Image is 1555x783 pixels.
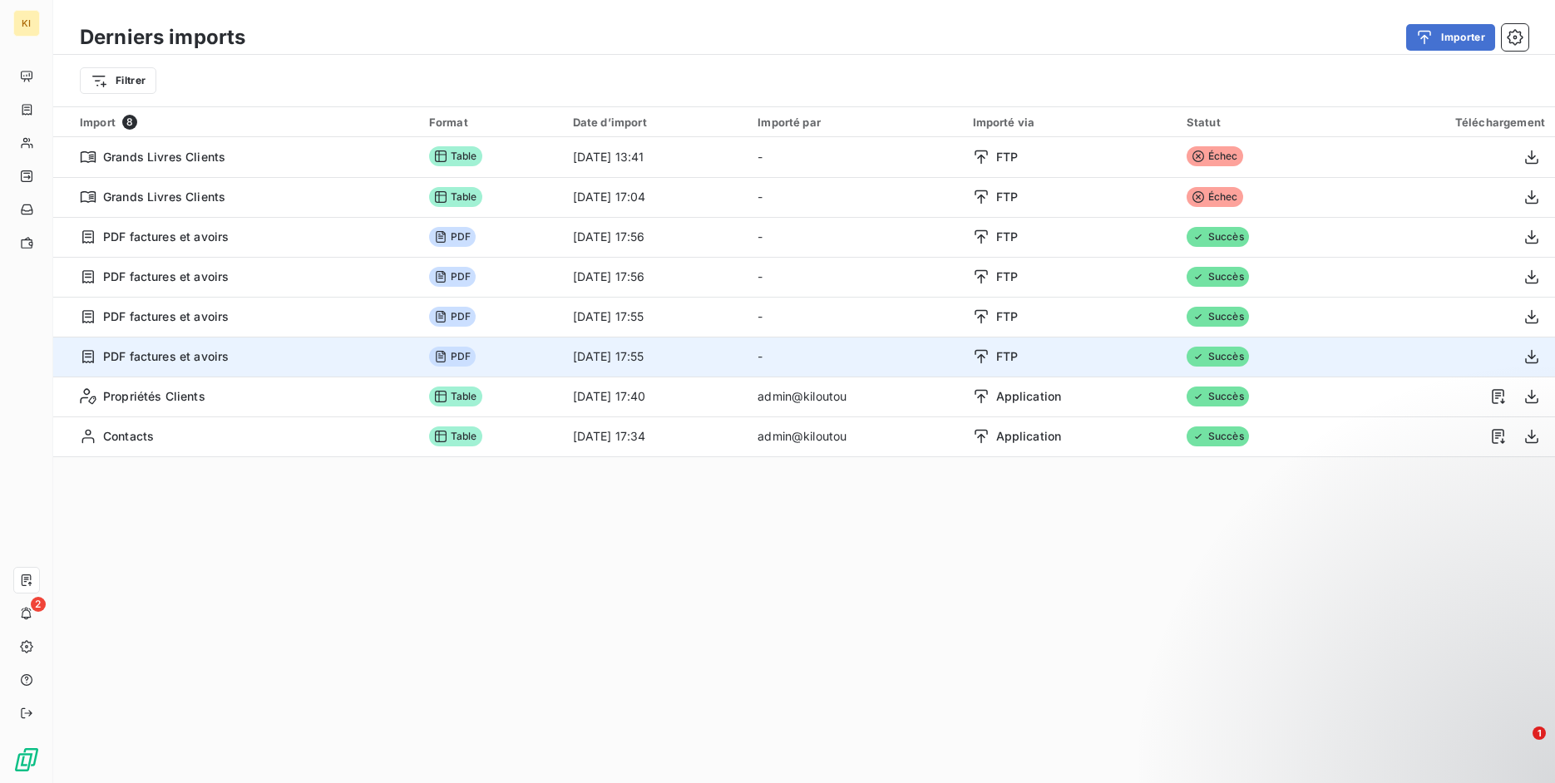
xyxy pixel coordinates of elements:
[748,217,962,257] td: -
[1187,146,1243,166] span: Échec
[563,337,748,377] td: [DATE] 17:55
[1222,622,1555,738] iframe: Intercom notifications message
[103,388,205,405] span: Propriétés Clients
[429,227,476,247] span: PDF
[563,137,748,177] td: [DATE] 13:41
[103,308,229,325] span: PDF factures et avoirs
[429,307,476,327] span: PDF
[563,177,748,217] td: [DATE] 17:04
[429,146,482,166] span: Table
[31,597,46,612] span: 2
[103,428,154,445] span: Contacts
[122,115,137,130] span: 8
[996,189,1018,205] span: FTP
[996,149,1018,165] span: FTP
[748,416,962,456] td: admin@kiloutou
[1349,116,1545,129] div: Téléchargement
[1187,187,1243,207] span: Échec
[996,308,1018,325] span: FTP
[429,116,553,129] div: Format
[573,116,738,129] div: Date d’import
[103,229,229,245] span: PDF factures et avoirs
[429,267,476,287] span: PDF
[1187,267,1249,287] span: Succès
[748,337,962,377] td: -
[80,22,245,52] h3: Derniers imports
[1187,387,1249,406] span: Succès
[429,347,476,367] span: PDF
[13,10,40,37] div: KI
[973,116,1167,129] div: Importé via
[103,149,225,165] span: Grands Livres Clients
[563,257,748,297] td: [DATE] 17:56
[1533,726,1546,740] span: 1
[103,189,225,205] span: Grands Livres Clients
[563,217,748,257] td: [DATE] 17:56
[103,268,229,285] span: PDF factures et avoirs
[996,428,1062,445] span: Application
[429,187,482,207] span: Table
[1187,426,1249,446] span: Succès
[996,229,1018,245] span: FTP
[1187,347,1249,367] span: Succès
[996,268,1018,285] span: FTP
[748,377,962,416] td: admin@kiloutou
[1187,227,1249,247] span: Succès
[563,297,748,337] td: [DATE] 17:55
[429,387,482,406] span: Table
[103,348,229,365] span: PDF factures et avoirs
[80,67,156,94] button: Filtrer
[1187,307,1249,327] span: Succès
[429,426,482,446] span: Table
[13,746,40,773] img: Logo LeanPay
[563,377,748,416] td: [DATE] 17:40
[748,177,962,217] td: -
[1406,24,1495,51] button: Importer
[996,388,1062,405] span: Application
[1187,116,1329,129] div: Statut
[1498,726,1538,766] iframe: Intercom live chat
[80,115,409,130] div: Import
[758,116,952,129] div: Importé par
[748,137,962,177] td: -
[563,416,748,456] td: [DATE] 17:34
[748,257,962,297] td: -
[748,297,962,337] td: -
[996,348,1018,365] span: FTP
